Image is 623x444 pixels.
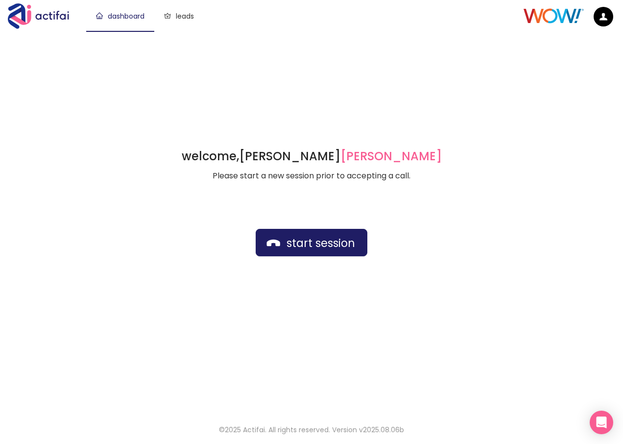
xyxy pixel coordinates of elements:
[256,229,367,256] button: start session
[8,3,78,29] img: Actifai Logo
[340,148,442,164] span: [PERSON_NAME]
[594,7,613,26] img: default.png
[164,11,194,21] a: leads
[239,148,442,164] strong: [PERSON_NAME]
[524,8,584,24] img: Client Logo
[182,148,442,164] h1: welcome,
[590,411,613,434] div: Open Intercom Messenger
[96,11,144,21] a: dashboard
[182,170,442,182] p: Please start a new session prior to accepting a call.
